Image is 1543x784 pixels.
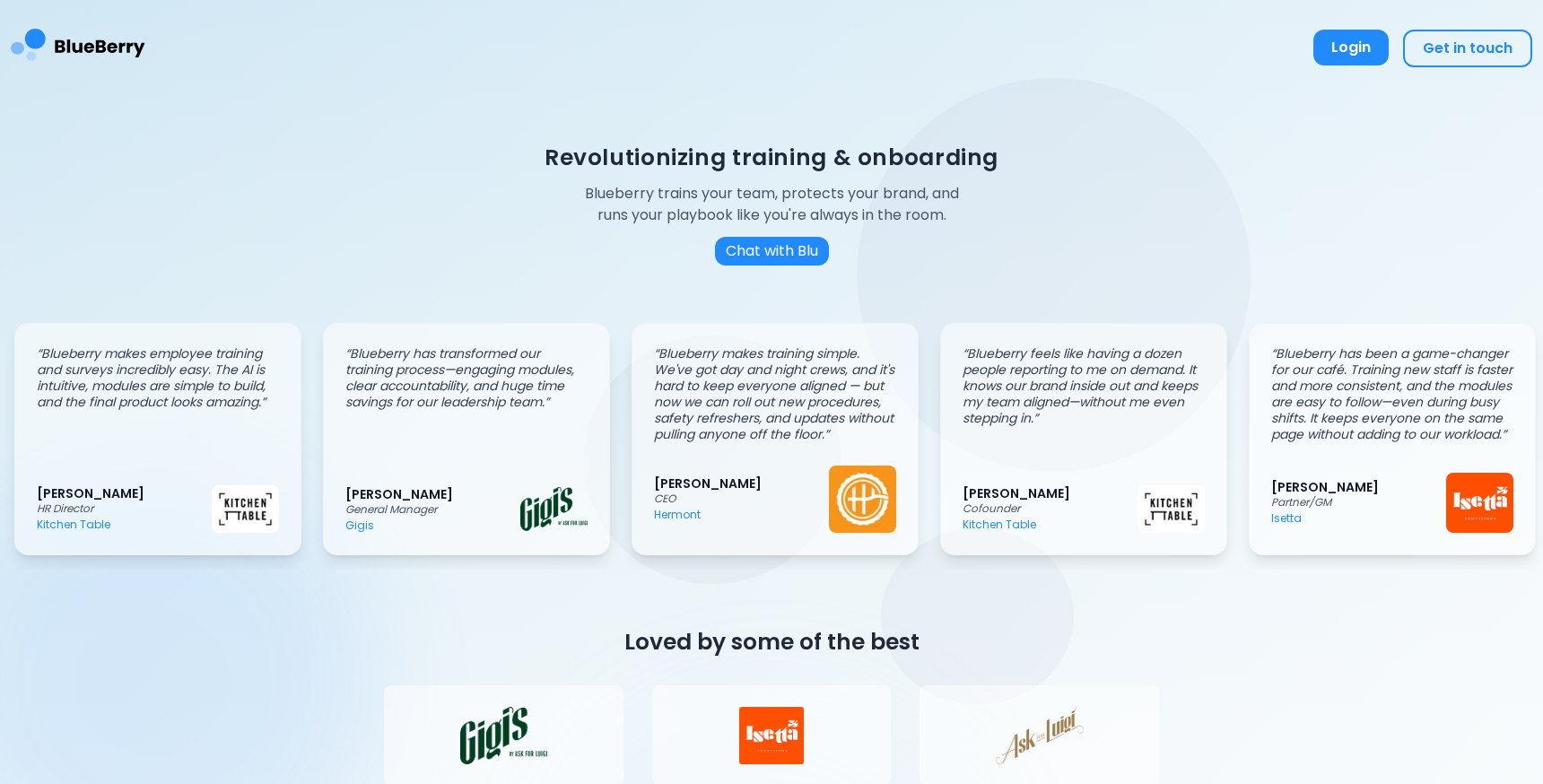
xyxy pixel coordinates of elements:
[954,707,1126,764] img: Client logo
[1271,345,1513,442] p: “ Blueberry has been a game-changer for our café. Training new staff is faster and more consisten...
[11,14,145,82] img: BlueBerry Logo
[963,518,1138,532] p: Kitchen Table
[963,345,1205,426] p: “ Blueberry feels like having a dozen people reporting to me on demand. It knows our brand inside...
[545,143,998,172] h1: Revolutionizing training & onboarding
[715,237,829,266] button: Chat with Blu
[685,707,858,764] img: Client logo
[1403,30,1532,67] button: Get in touch
[345,518,520,533] p: Gigis
[963,501,1138,516] p: Cofounder
[1271,511,1446,526] p: Isetta
[1313,30,1389,67] a: Login
[345,486,520,502] p: [PERSON_NAME]
[37,345,279,410] p: “ Blueberry makes employee training and surveys incredibly easy. The AI is intuitive, modules are...
[829,466,896,533] img: Hermont logo
[571,183,972,226] p: Blueberry trains your team, protects your brand, and runs your playbook like you're always in the...
[37,518,212,532] p: Kitchen Table
[345,502,520,517] p: General Manager
[1313,30,1389,65] button: Login
[37,485,212,501] p: [PERSON_NAME]
[1446,473,1513,532] img: Isetta logo
[212,485,279,532] img: Kitchen Table logo
[1271,479,1446,495] p: [PERSON_NAME]
[37,501,212,516] p: HR Director
[345,345,588,410] p: “ Blueberry has transformed our training process—engaging modules, clear accountability, and huge...
[963,485,1138,501] p: [PERSON_NAME]
[654,508,829,522] p: Hermont
[1138,485,1205,532] img: Kitchen Table logo
[520,487,588,531] img: Gigis logo
[1271,495,1446,510] p: Partner/GM
[654,345,896,442] p: “ Blueberry makes training simple. We've got day and night crews, and it's hard to keep everyone ...
[654,492,829,506] p: CEO
[417,707,589,764] img: Client logo
[1423,38,1512,58] span: Get in touch
[654,475,829,492] p: [PERSON_NAME]
[384,627,1159,657] h2: Loved by some of the best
